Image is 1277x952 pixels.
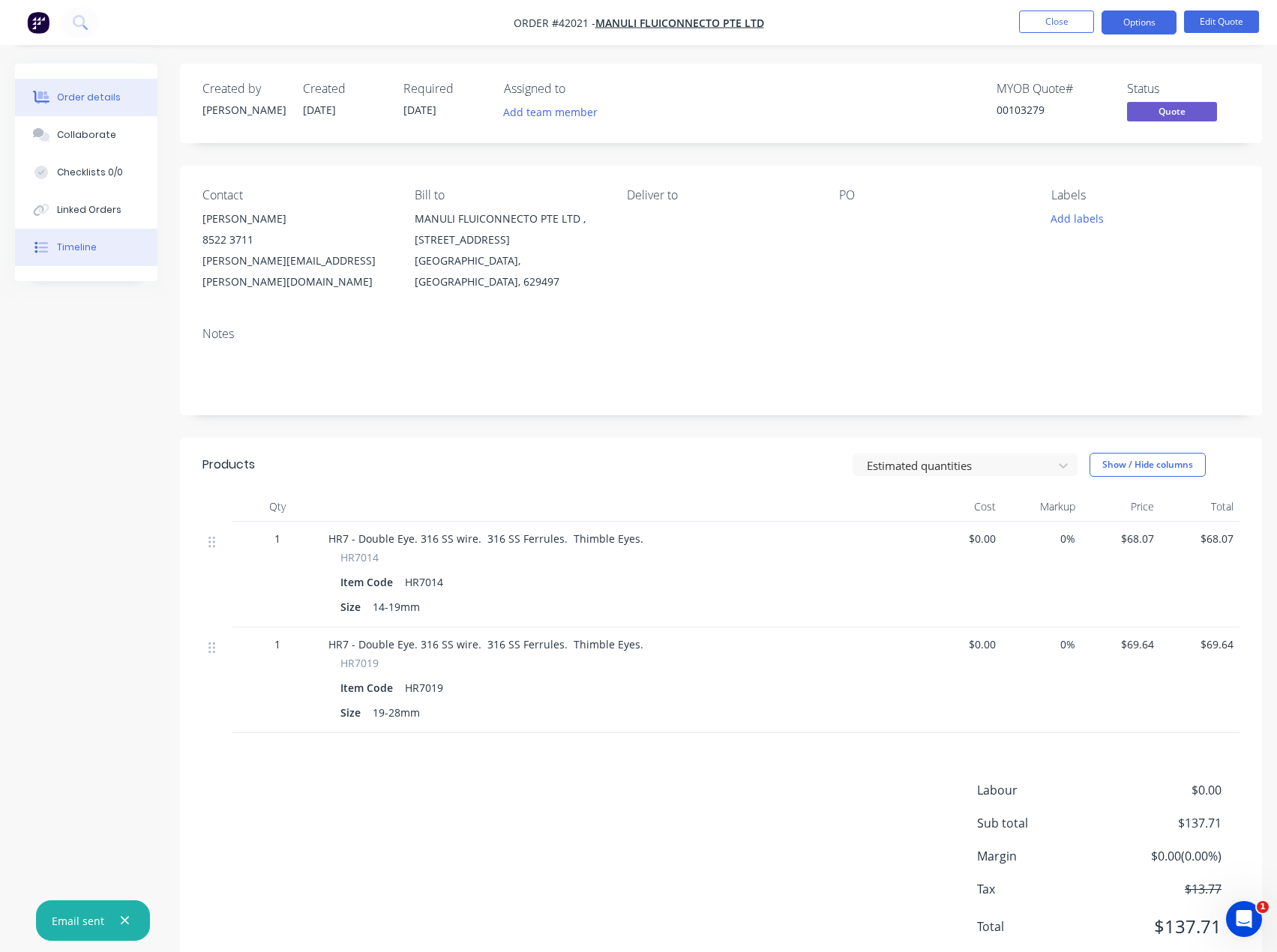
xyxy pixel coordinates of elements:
[415,208,603,292] div: MANULI FLUICONNECTO PTE LTD , [STREET_ADDRESS][GEOGRAPHIC_DATA], [GEOGRAPHIC_DATA], 629497
[202,250,391,292] div: [PERSON_NAME][EMAIL_ADDRESS][PERSON_NAME][DOMAIN_NAME]
[202,229,391,250] div: 8522 3711
[415,188,603,202] div: Bill to
[27,11,49,34] img: Factory
[340,677,399,699] div: Item Code
[202,82,285,96] div: Created by
[1090,453,1206,477] button: Show / Hide columns
[52,913,104,929] div: Email sent
[202,208,391,292] div: [PERSON_NAME]8522 3711[PERSON_NAME][EMAIL_ADDRESS][PERSON_NAME][DOMAIN_NAME]
[202,456,255,474] div: Products
[340,702,367,723] div: Size
[1226,901,1262,937] iframe: Intercom live chat
[928,636,996,652] span: $0.00
[202,208,391,229] div: [PERSON_NAME]
[1111,913,1222,940] span: $137.71
[839,188,1027,202] div: PO
[415,208,603,250] div: MANULI FLUICONNECTO PTE LTD , [STREET_ADDRESS]
[1002,492,1081,522] div: Markup
[1081,492,1161,522] div: Price
[496,102,606,122] button: Add team member
[202,188,391,202] div: Contact
[1043,208,1112,229] button: Add labels
[504,82,654,96] div: Assigned to
[997,82,1109,96] div: MYOB Quote #
[202,327,1240,341] div: Notes
[415,250,603,292] div: [GEOGRAPHIC_DATA], [GEOGRAPHIC_DATA], 629497
[977,847,1111,865] span: Margin
[57,166,123,179] div: Checklists 0/0
[627,188,815,202] div: Deliver to
[1087,636,1155,652] span: $69.64
[57,241,97,254] div: Timeline
[367,702,426,723] div: 19-28mm
[977,781,1111,799] span: Labour
[340,571,399,593] div: Item Code
[1051,188,1240,202] div: Labels
[1111,880,1222,898] span: $13.77
[1111,781,1222,799] span: $0.00
[1184,10,1259,33] button: Edit Quote
[1019,10,1094,33] button: Close
[340,549,379,565] span: HR7014
[274,636,280,652] span: 1
[514,16,595,30] span: Order #42021 -
[15,79,157,116] button: Order details
[1111,847,1222,865] span: $0.00 ( 0.00 %)
[399,677,449,699] div: HR7019
[1102,10,1177,34] button: Options
[1257,901,1269,913] span: 1
[1127,102,1217,121] span: Quote
[367,596,426,618] div: 14-19mm
[977,814,1111,832] span: Sub total
[399,571,449,593] div: HR7014
[303,82,385,96] div: Created
[340,655,379,671] span: HR7019
[15,154,157,191] button: Checklists 0/0
[997,102,1109,118] div: 00103279
[922,492,1002,522] div: Cost
[232,492,322,522] div: Qty
[303,103,336,117] span: [DATE]
[928,531,996,546] span: $0.00
[1127,82,1240,96] div: Status
[977,918,1111,936] span: Total
[1166,636,1234,652] span: $69.64
[15,191,157,229] button: Linked Orders
[274,531,280,546] span: 1
[1111,814,1222,832] span: $137.71
[1008,636,1075,652] span: 0%
[57,91,121,104] div: Order details
[15,229,157,266] button: Timeline
[328,531,643,546] span: HR7 - Double Eye. 316 SS wire. 316 SS Ferrules. Thimble Eyes.
[1087,531,1155,546] span: $68.07
[328,637,643,651] span: HR7 - Double Eye. 316 SS wire. 316 SS Ferrules. Thimble Eyes.
[595,16,764,30] a: Manuli Fluiconnecto Pte Ltd
[57,128,116,142] div: Collaborate
[504,102,606,122] button: Add team member
[340,596,367,618] div: Size
[403,103,436,117] span: [DATE]
[403,82,486,96] div: Required
[1160,492,1240,522] div: Total
[202,102,285,118] div: [PERSON_NAME]
[57,203,121,217] div: Linked Orders
[15,116,157,154] button: Collaborate
[1166,531,1234,546] span: $68.07
[977,880,1111,898] span: Tax
[1008,531,1075,546] span: 0%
